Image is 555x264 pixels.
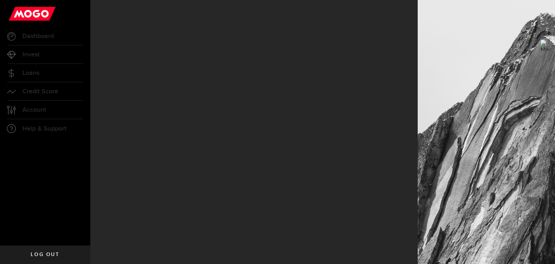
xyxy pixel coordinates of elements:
[31,252,59,257] span: Log out
[22,125,66,132] span: Help & Support
[22,70,39,76] span: Loans
[22,88,58,95] span: Credit Score
[22,51,40,58] span: Invest
[22,33,54,39] span: Dashboard
[22,107,46,113] span: Account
